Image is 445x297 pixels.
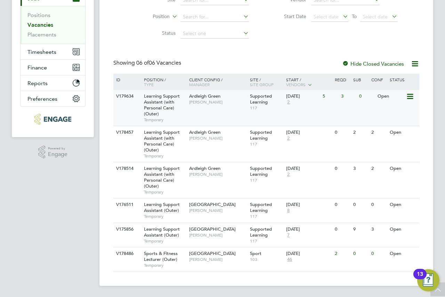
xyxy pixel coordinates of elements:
[350,12,359,21] span: To
[21,75,85,91] button: Reports
[250,250,261,256] span: Sport
[136,30,176,36] label: Status
[417,269,439,291] button: Open Resource Center, 13 new notifications
[114,162,139,175] div: V178514
[189,250,236,256] span: [GEOGRAPHIC_DATA]
[130,13,170,20] label: Position
[250,105,283,111] span: 117
[388,198,418,211] div: Open
[314,14,339,20] span: Select date
[370,162,388,175] div: 2
[189,208,246,213] span: [PERSON_NAME]
[286,99,291,105] span: 2
[189,226,236,232] span: [GEOGRAPHIC_DATA]
[144,263,186,268] span: Temporary
[286,172,291,178] span: 2
[286,257,293,263] span: 46
[27,96,57,102] span: Preferences
[370,126,388,139] div: 2
[136,59,181,66] span: 06 Vacancies
[250,257,283,262] span: 103
[321,90,339,103] div: 5
[388,126,418,139] div: Open
[144,250,178,262] span: Sports & Fitness Lecturer (Outer)
[34,114,71,125] img: axcis-logo-retina.png
[286,135,291,141] span: 2
[250,201,272,213] span: Supported Learning
[48,151,67,157] span: Engage
[139,74,187,90] div: Position /
[189,257,246,262] span: [PERSON_NAME]
[351,74,370,85] div: Sub
[339,90,357,103] div: 3
[250,129,272,141] span: Supported Learning
[48,146,67,151] span: Powered by
[187,74,248,90] div: Client Config /
[114,198,139,211] div: V176511
[370,74,388,85] div: Conf
[333,126,351,139] div: 0
[21,60,85,75] button: Finance
[333,223,351,236] div: 0
[286,232,291,238] span: 7
[388,162,418,175] div: Open
[342,60,404,67] label: Hide Closed Vacancies
[180,29,249,39] input: Select one
[250,93,272,105] span: Supported Learning
[370,223,388,236] div: 3
[38,146,68,159] a: Powered byEngage
[286,226,331,232] div: [DATE]
[189,232,246,238] span: [PERSON_NAME]
[27,64,47,71] span: Finance
[144,165,180,189] span: Learning Support Assistant (with Personal Care) (Outer)
[286,130,331,135] div: [DATE]
[144,201,180,213] span: Learning Support Assistant (Outer)
[180,12,249,22] input: Search for...
[388,223,418,236] div: Open
[21,44,85,59] button: Timesheets
[248,74,285,90] div: Site /
[27,31,56,38] a: Placements
[27,80,48,86] span: Reports
[144,226,180,238] span: Learning Support Assistant (Outer)
[351,162,370,175] div: 3
[114,247,139,260] div: V178486
[114,74,139,85] div: ID
[286,166,331,172] div: [DATE]
[27,49,56,55] span: Timesheets
[286,202,331,208] div: [DATE]
[370,198,388,211] div: 0
[286,251,331,257] div: [DATE]
[144,117,186,123] span: Temporary
[333,247,351,260] div: 2
[351,223,370,236] div: 9
[250,165,272,177] span: Supported Learning
[144,189,186,195] span: Temporary
[286,93,319,99] div: [DATE]
[136,59,149,66] span: 06 of
[114,223,139,236] div: V175856
[144,214,186,219] span: Temporary
[388,247,418,260] div: Open
[417,274,423,283] div: 13
[357,90,375,103] div: 0
[189,172,246,177] span: [PERSON_NAME]
[351,247,370,260] div: 0
[144,238,186,244] span: Temporary
[286,208,291,214] span: 8
[189,99,246,105] span: [PERSON_NAME]
[114,90,139,103] div: V179634
[27,22,53,28] a: Vacancies
[376,90,406,103] div: Open
[388,74,418,85] div: Status
[144,129,180,153] span: Learning Support Assistant (with Personal Care) (Outer)
[284,74,333,91] div: Start /
[144,93,180,117] span: Learning Support Assistant (with Personal Care) (Outer)
[250,141,283,147] span: 117
[27,12,50,18] a: Positions
[189,93,220,99] span: Ardleigh Green
[113,59,183,67] div: Showing
[250,82,274,87] span: Site Group
[114,126,139,139] div: V178457
[370,247,388,260] div: 0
